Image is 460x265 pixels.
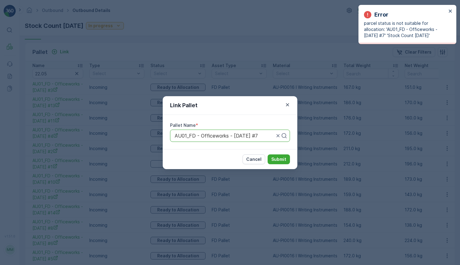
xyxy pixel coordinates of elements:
p: Error [374,10,388,19]
button: close [448,9,453,14]
p: Submit [271,156,286,162]
button: Cancel [243,154,265,164]
button: Submit [268,154,290,164]
p: Cancel [246,156,262,162]
p: parcel status is not suitable for allocation: 'AU01_FD - Officeworks - [DATE] #7' 'Stock Count [D... [364,20,447,39]
p: Link Pallet [170,101,198,110]
label: Pallet Name [170,123,196,128]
